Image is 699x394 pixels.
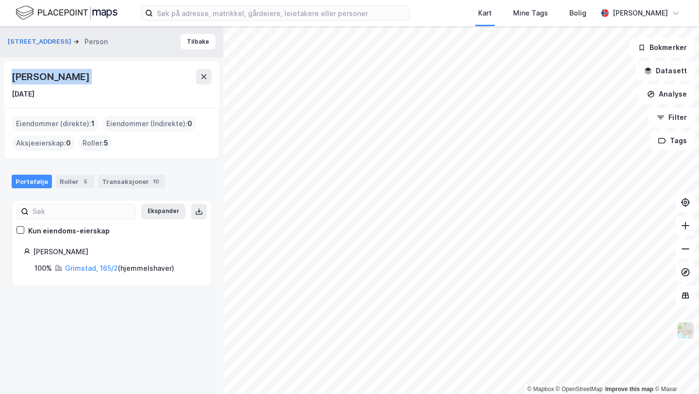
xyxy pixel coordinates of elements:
button: Bokmerker [630,38,695,57]
a: Grimstad, 165/2 [65,264,118,272]
div: Kontrollprogram for chat [650,347,699,394]
span: 5 [104,137,108,149]
div: [PERSON_NAME] [613,7,668,19]
span: 0 [66,137,71,149]
div: Eiendommer (Indirekte) : [102,116,196,131]
div: Person [84,36,108,48]
button: Analyse [639,84,695,104]
div: Roller : [79,135,112,151]
a: OpenStreetMap [556,386,603,393]
div: Bolig [569,7,586,19]
button: Datasett [636,61,695,81]
input: Søk på adresse, matrikkel, gårdeiere, leietakere eller personer [153,6,409,20]
button: Tilbake [181,34,216,49]
div: 100% [34,263,52,274]
a: Improve this map [605,386,653,393]
span: 0 [187,118,192,130]
div: ( hjemmelshaver ) [65,263,174,274]
input: Søk [29,204,135,219]
div: [PERSON_NAME] [33,246,200,258]
span: 1 [91,118,95,130]
img: Z [676,321,695,340]
div: 10 [151,177,161,186]
button: Tags [650,131,695,150]
div: Kun eiendoms-eierskap [28,225,110,237]
iframe: Chat Widget [650,347,699,394]
div: 5 [81,177,90,186]
button: [STREET_ADDRESS] [8,37,73,47]
div: [DATE] [12,88,34,100]
a: Mapbox [527,386,554,393]
div: Portefølje [12,175,52,188]
div: [PERSON_NAME] [12,69,91,84]
div: Eiendommer (direkte) : [12,116,99,131]
div: Kart [478,7,492,19]
button: Ekspander [141,204,185,219]
div: Aksjeeierskap : [12,135,75,151]
img: logo.f888ab2527a4732fd821a326f86c7f29.svg [16,4,117,21]
button: Filter [649,108,695,127]
div: Mine Tags [513,7,548,19]
div: Transaksjoner [98,175,165,188]
div: Roller [56,175,94,188]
